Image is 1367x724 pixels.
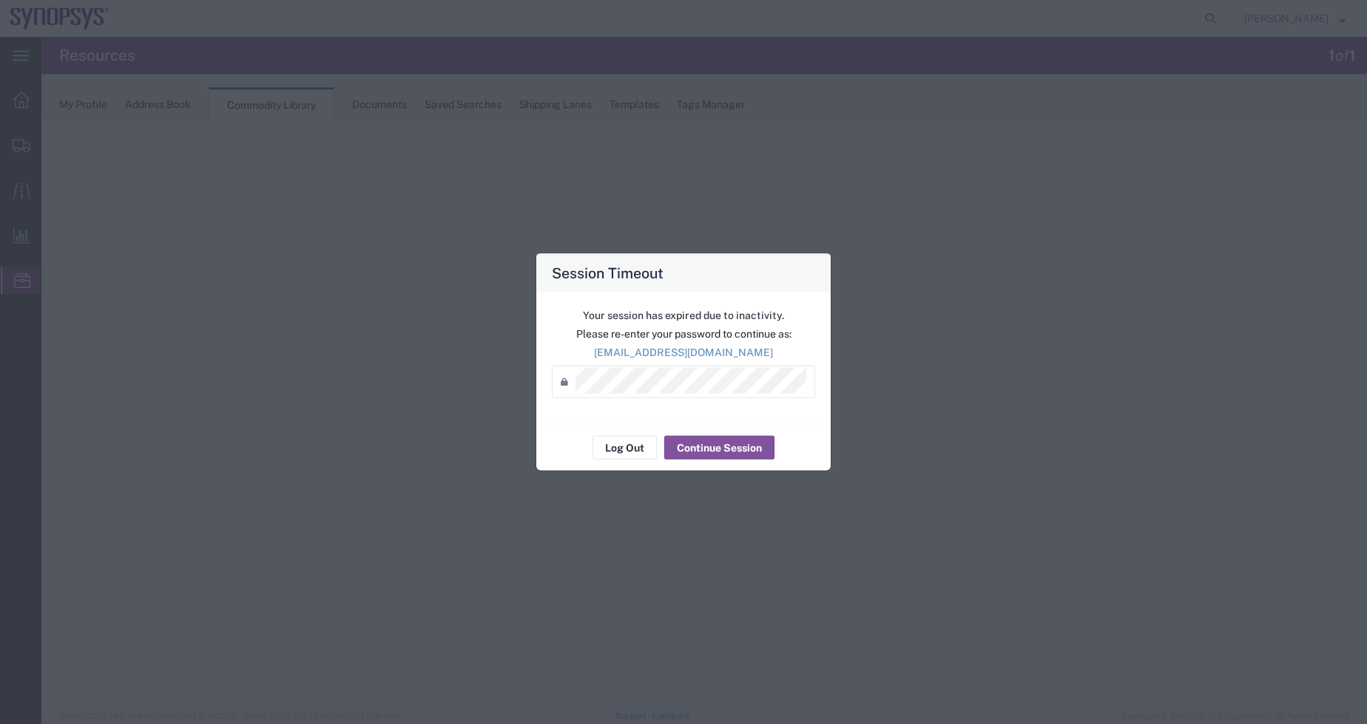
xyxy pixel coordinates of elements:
[552,308,815,324] p: Your session has expired due to inactivity.
[552,326,815,342] p: Please re-enter your password to continue as:
[552,345,815,361] p: [EMAIL_ADDRESS][DOMAIN_NAME]
[552,262,664,284] h4: Session Timeout
[664,436,774,460] button: Continue Session
[593,436,657,460] button: Log Out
